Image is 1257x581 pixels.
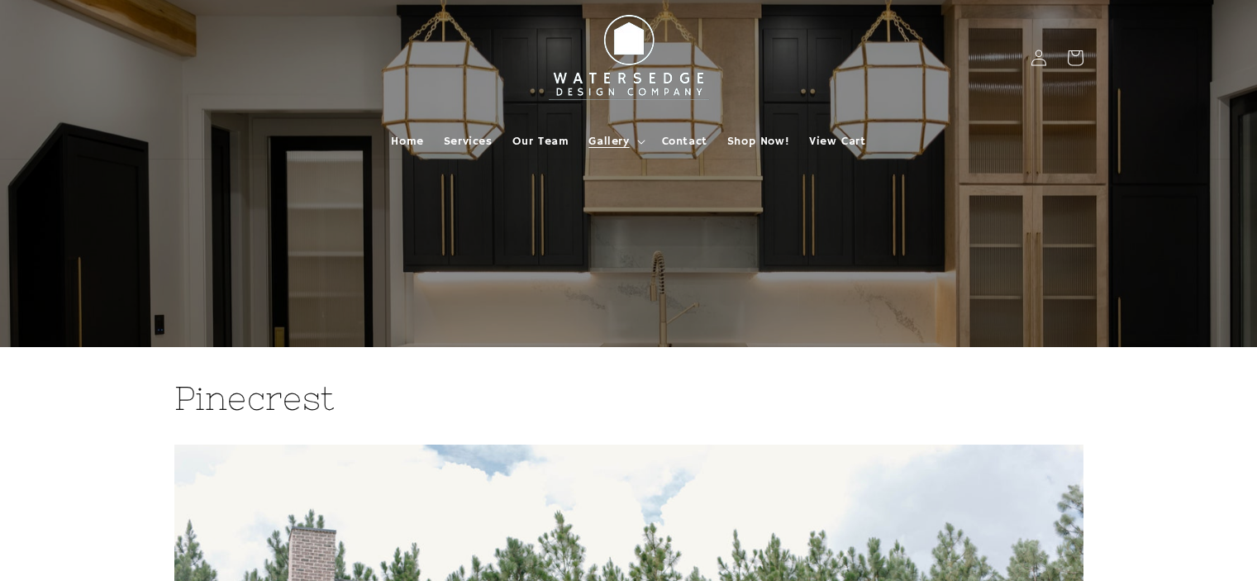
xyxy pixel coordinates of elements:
span: View Cart [809,134,865,149]
span: Services [444,134,493,149]
span: Shop Now! [727,134,789,149]
span: Our Team [512,134,569,149]
a: Home [381,124,433,159]
img: Watersedge Design Co [538,7,720,109]
span: Gallery [588,134,629,149]
a: Shop Now! [717,124,799,159]
span: Home [391,134,423,149]
summary: Gallery [579,124,651,159]
h2: Pinecrest [174,377,1083,420]
a: Our Team [502,124,579,159]
a: Services [434,124,502,159]
a: View Cart [799,124,875,159]
a: Contact [652,124,717,159]
span: Contact [662,134,707,149]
